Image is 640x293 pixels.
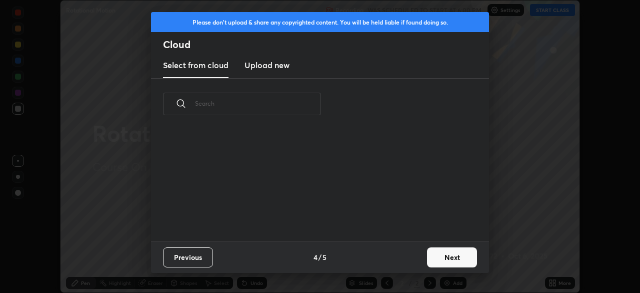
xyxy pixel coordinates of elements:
h3: Select from cloud [163,59,228,71]
input: Search [195,82,321,125]
h4: 5 [322,252,326,262]
button: Next [427,247,477,267]
button: Previous [163,247,213,267]
h4: / [318,252,321,262]
div: Please don't upload & share any copyrighted content. You will be held liable if found doing so. [151,12,489,32]
h2: Cloud [163,38,489,51]
h4: 4 [313,252,317,262]
h3: Upload new [244,59,289,71]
